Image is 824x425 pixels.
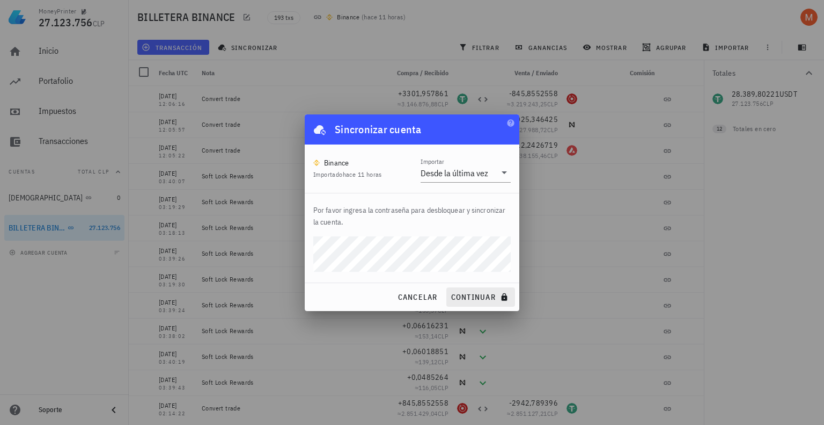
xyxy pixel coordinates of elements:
[421,164,511,182] div: ImportarDesde la última vez
[313,160,320,166] img: 270.png
[397,292,437,302] span: cancelar
[313,170,382,178] span: Importado
[446,287,515,307] button: continuar
[421,157,444,165] label: Importar
[335,121,422,138] div: Sincronizar cuenta
[324,157,349,168] div: Binance
[313,204,511,228] p: Por favor ingresa la contraseña para desbloquear y sincronizar la cuenta.
[343,170,382,178] span: hace 11 horas
[393,287,442,307] button: cancelar
[451,292,511,302] span: continuar
[421,168,488,178] div: Desde la última vez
